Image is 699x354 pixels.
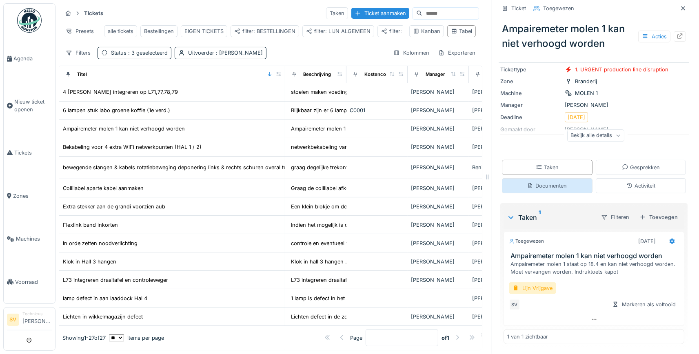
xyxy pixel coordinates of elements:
[4,80,55,131] a: Nieuw ticket openen
[7,314,19,326] li: SV
[13,192,52,200] span: Zones
[364,71,392,78] div: Kostencode
[351,8,409,19] div: Ticket aanmaken
[390,47,433,59] div: Kolommen
[499,18,689,54] div: Ampairemeter molen 1 kan niet verhoogd worden
[411,164,466,171] div: [PERSON_NAME]
[500,66,561,73] div: Tickettype
[472,313,527,321] div: [PERSON_NAME]
[411,106,466,114] div: [PERSON_NAME]
[291,239,419,247] div: controle en eventueel vervangen van noodverlich...
[638,237,656,245] div: [DATE]
[63,143,202,151] div: Bekabeling voor 4 extra WiFi netwerkpunten (HAL 1 / 2)
[291,88,372,96] div: stoelen maken voeding voorzien
[291,184,415,192] div: Graag de collilabel afkoppelen van de machine. ...
[291,258,409,265] div: Klok in hall 3 hangen . Liefst met 220 volt, en...
[291,164,412,171] div: graag degelijke trekontlasting voorzien zoals o...
[472,239,527,247] div: [PERSON_NAME]
[4,261,55,304] a: Voorraad
[63,203,165,210] div: Extra stekker aan de grandi voorzien aub
[188,49,263,57] div: Uitvoerder
[507,333,548,341] div: 1 van 1 zichtbaar
[22,311,52,328] li: [PERSON_NAME]
[184,27,224,35] div: EIGEN TICKETS
[63,313,143,321] div: Lichten in wikkelmagazijn defect
[81,9,107,17] strong: Tickets
[411,221,466,229] div: [PERSON_NAME]
[62,25,98,37] div: Presets
[63,294,147,302] div: lamp defect in aan laaddock Hal 4
[291,125,415,133] div: Ampairemeter molen 1 staat op 18.4 en kan niet ...
[411,239,466,247] div: [PERSON_NAME]
[411,276,466,284] div: [PERSON_NAME]
[7,311,52,330] a: SV Technicus[PERSON_NAME]
[575,77,597,85] div: Branderij
[234,27,295,35] div: filter: BESTELLINGEN
[126,50,168,56] span: : 3 geselecteerd
[4,131,55,175] a: Tickets
[13,55,52,62] span: Agenda
[500,101,561,109] div: Manager
[411,203,466,210] div: [PERSON_NAME]
[63,258,116,265] div: Klok in Hall 3 hangen
[63,88,178,96] div: 4 [PERSON_NAME] integreren op L71,77,78,79
[510,260,681,276] div: Ampairemeter molen 1 staat op 18.4 en kan niet verhoogd worden. Moet vervangen worden. Indruktoet...
[567,130,624,142] div: Bekijk alle details
[609,299,679,310] div: Markeren als voltooid
[63,239,138,247] div: in orde zetten noodverlichting
[411,88,466,96] div: [PERSON_NAME]
[507,212,594,222] div: Taken
[144,27,174,35] div: Bestellingen
[291,203,416,210] div: Een klein blokje om de stofzuiger te kunnen geb...
[62,47,94,59] div: Filters
[214,50,263,56] span: : [PERSON_NAME]
[426,71,445,78] div: Manager
[472,125,527,133] div: [PERSON_NAME]
[435,47,479,59] div: Exporteren
[306,27,371,35] div: filter: LIJN ALGEMEEN
[568,113,585,121] div: [DATE]
[303,71,331,78] div: Beschrijving
[291,276,396,284] div: L73 integreren draaitafel en controleweger
[472,221,527,229] div: [PERSON_NAME]
[63,221,118,229] div: Flexlink band inkorten
[539,212,541,222] sup: 1
[543,4,574,12] div: Toegewezen
[411,313,466,321] div: [PERSON_NAME]
[14,149,52,157] span: Tickets
[14,98,52,113] span: Nieuw ticket openen
[472,88,527,96] div: [PERSON_NAME]
[597,211,633,223] div: Filteren
[622,164,660,171] div: Gesprekken
[472,203,527,210] div: [PERSON_NAME]
[17,8,42,33] img: Badge_color-CXgf-gQk.svg
[63,184,144,192] div: Collilabel aparte kabel aanmaken
[411,258,466,265] div: [PERSON_NAME]
[63,125,185,133] div: Ampairemeter molen 1 kan niet verhoogd worden
[15,278,52,286] span: Voorraad
[500,113,561,121] div: Deadline
[4,217,55,261] a: Machines
[509,238,544,245] div: Toegewezen
[575,66,668,73] div: 1. URGENT production line disruption
[472,106,527,114] div: [PERSON_NAME]
[16,235,52,243] span: Machines
[451,27,472,35] div: Tabel
[472,276,527,284] div: [PERSON_NAME]
[500,89,561,97] div: Machine
[511,4,526,12] div: Ticket
[63,164,359,171] div: bewegende slangen & kabels rotatiebeweging deponering links & rechts schuren overal tegen en trek...
[510,252,681,260] h3: Ampairemeter molen 1 kan niet verhoogd worden
[350,334,362,342] div: Page
[111,49,168,57] div: Status
[500,77,561,85] div: Zone
[509,299,520,310] div: SV
[472,164,527,171] div: Beni Lannaux
[4,37,55,80] a: Agenda
[636,212,681,223] div: Toevoegen
[472,143,527,151] div: [PERSON_NAME]
[77,71,87,78] div: Titel
[381,27,454,35] div: filter: OPEN DAY TICKETS
[291,294,393,302] div: 1 lamp is defect in het sas aan dock hal 4
[109,334,164,342] div: items per page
